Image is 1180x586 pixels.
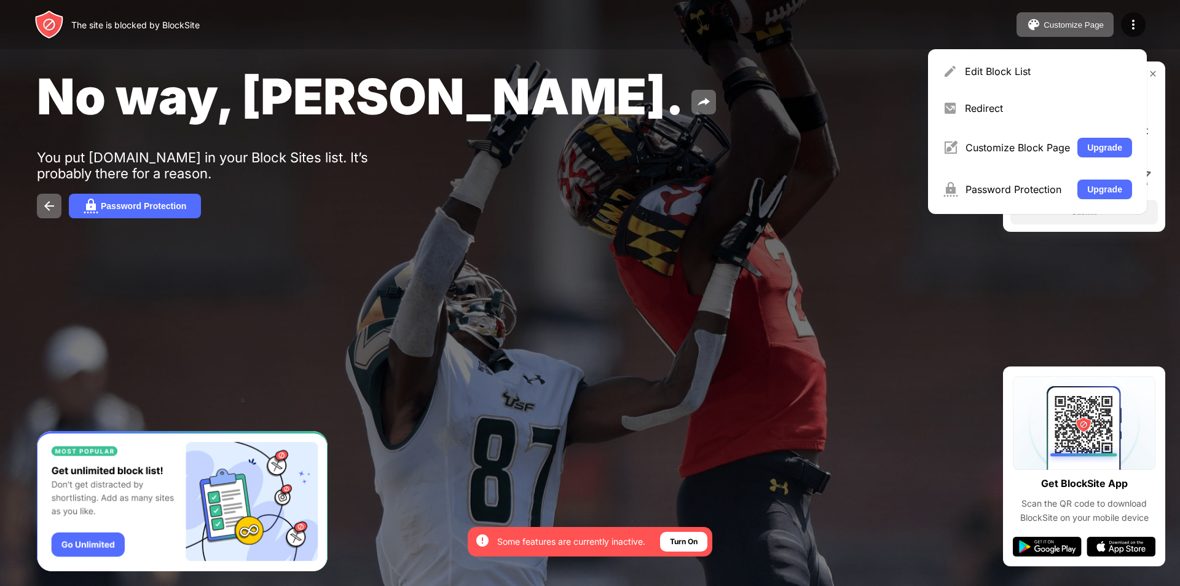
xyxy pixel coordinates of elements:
[37,431,328,572] iframe: Banner
[1126,17,1141,32] img: menu-icon.svg
[1013,497,1155,525] div: Scan the QR code to download BlockSite on your mobile device
[69,194,201,218] button: Password Protection
[497,536,645,548] div: Some features are currently inactive.
[475,533,490,548] img: error-circle-white.svg
[696,95,711,109] img: share.svg
[42,199,57,213] img: back.svg
[1026,17,1041,32] img: pallet.svg
[34,10,64,39] img: header-logo.svg
[84,199,98,213] img: password.svg
[943,101,958,116] img: menu-redirect.svg
[965,102,1132,114] div: Redirect
[965,65,1132,77] div: Edit Block List
[1013,537,1082,556] img: google-play.svg
[1041,475,1128,493] div: Get BlockSite App
[101,201,186,211] div: Password Protection
[71,20,200,30] div: The site is blocked by BlockSite
[966,183,1070,196] div: Password Protection
[37,66,684,126] span: No way, [PERSON_NAME].
[1017,12,1114,37] button: Customize Page
[670,536,698,548] div: Turn On
[943,140,958,155] img: menu-customize.svg
[37,149,417,181] div: You put [DOMAIN_NAME] in your Block Sites list. It’s probably there for a reason.
[1087,537,1155,556] img: app-store.svg
[966,141,1070,154] div: Customize Block Page
[1148,69,1158,79] img: rate-us-close.svg
[943,64,958,79] img: menu-pencil.svg
[1044,20,1104,30] div: Customize Page
[1013,376,1155,470] img: qrcode.svg
[1077,138,1132,157] button: Upgrade
[1077,180,1132,199] button: Upgrade
[943,182,958,197] img: menu-password.svg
